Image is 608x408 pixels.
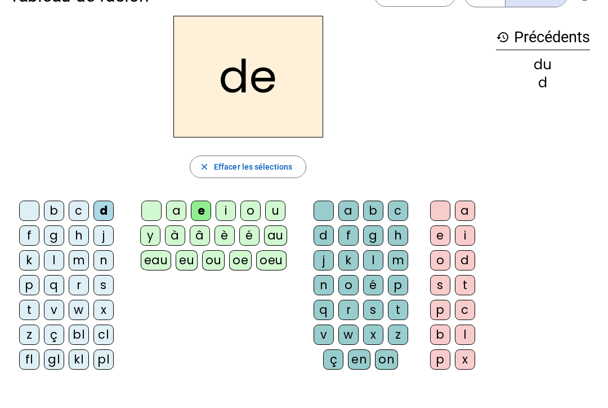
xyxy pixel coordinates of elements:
div: i [216,201,236,221]
div: â [190,225,210,246]
div: f [19,225,39,246]
mat-icon: close [199,162,209,172]
div: d [455,250,475,270]
div: d [93,201,114,221]
div: fl [19,349,39,370]
div: g [44,225,64,246]
div: r [69,275,89,295]
div: ç [44,325,64,345]
div: a [338,201,359,221]
div: w [338,325,359,345]
div: bl [69,325,89,345]
div: m [388,250,408,270]
div: c [69,201,89,221]
div: q [44,275,64,295]
div: en [348,349,370,370]
div: v [314,325,334,345]
div: p [430,349,450,370]
div: k [338,250,359,270]
div: du [496,58,590,72]
div: cl [93,325,114,345]
div: pl [93,349,114,370]
div: ou [202,250,225,270]
div: j [314,250,334,270]
h2: de [173,16,323,138]
div: h [69,225,89,246]
div: a [166,201,186,221]
div: t [19,300,39,320]
div: b [363,201,383,221]
div: eu [176,250,198,270]
span: Effacer les sélections [214,160,292,174]
mat-icon: history [496,30,509,44]
div: z [19,325,39,345]
div: eau [141,250,172,270]
div: f [338,225,359,246]
div: o [430,250,450,270]
div: o [240,201,261,221]
div: d [496,76,590,90]
div: o [338,275,359,295]
div: l [363,250,383,270]
div: e [191,201,211,221]
div: è [214,225,235,246]
div: u [265,201,285,221]
div: l [455,325,475,345]
div: w [69,300,89,320]
div: c [455,300,475,320]
div: p [430,300,450,320]
button: Effacer les sélections [190,156,306,178]
div: j [93,225,114,246]
div: au [264,225,287,246]
div: k [19,250,39,270]
div: t [455,275,475,295]
div: h [388,225,408,246]
div: x [363,325,383,345]
div: n [314,275,334,295]
div: y [140,225,160,246]
div: kl [69,349,89,370]
div: p [388,275,408,295]
div: gl [44,349,64,370]
div: s [363,300,383,320]
div: é [239,225,260,246]
div: oeu [256,250,287,270]
div: b [430,325,450,345]
div: s [430,275,450,295]
div: x [455,349,475,370]
div: g [363,225,383,246]
div: oe [229,250,252,270]
div: p [19,275,39,295]
div: b [44,201,64,221]
div: e [430,225,450,246]
div: v [44,300,64,320]
div: s [93,275,114,295]
div: ç [323,349,343,370]
h3: Précédents [496,25,590,50]
div: r [338,300,359,320]
div: a [455,201,475,221]
div: m [69,250,89,270]
div: x [93,300,114,320]
div: z [388,325,408,345]
div: à [165,225,185,246]
div: d [314,225,334,246]
div: on [375,349,398,370]
div: n [93,250,114,270]
div: c [388,201,408,221]
div: l [44,250,64,270]
div: é [363,275,383,295]
div: i [455,225,475,246]
div: q [314,300,334,320]
div: t [388,300,408,320]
